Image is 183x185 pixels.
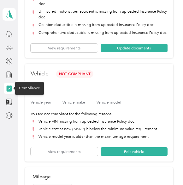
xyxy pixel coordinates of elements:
[31,134,168,140] li: Vehicle model year is older than the maximum age requirement
[97,92,121,99] h3: --
[31,119,168,124] li: Vehicle VIN missing from uploaded Insurance Policy doc
[31,44,97,52] button: View requirements
[31,147,97,156] button: View requirements
[15,82,44,95] div: Compliance
[101,147,168,156] button: Edit vehicle
[97,100,121,105] p: Vehicle model
[31,22,168,28] li: Collision deductible is missing from uploaded Insurance Policy doc
[62,100,85,105] p: Vehicle make
[56,70,93,78] span: Not Compliant
[31,92,51,99] h3: --
[31,100,51,105] p: Vehicle year
[31,111,168,117] p: You are not compliant for the following reasons:
[32,174,51,180] h2: Mileage
[31,69,49,78] h2: Vehicle
[62,92,85,99] h3: --
[31,9,168,20] li: Uninsured motorist per accident is missing from uploaded Insurance Policy doc
[101,44,168,52] button: Update documents
[31,30,168,36] li: Comprehensive deductible is missing from uploaded Insurance Policy doc
[148,150,183,185] iframe: Everlance-gr Chat Button Frame
[31,126,168,132] li: Vehicle cost as new (MSRP) is below the minimum value requirement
